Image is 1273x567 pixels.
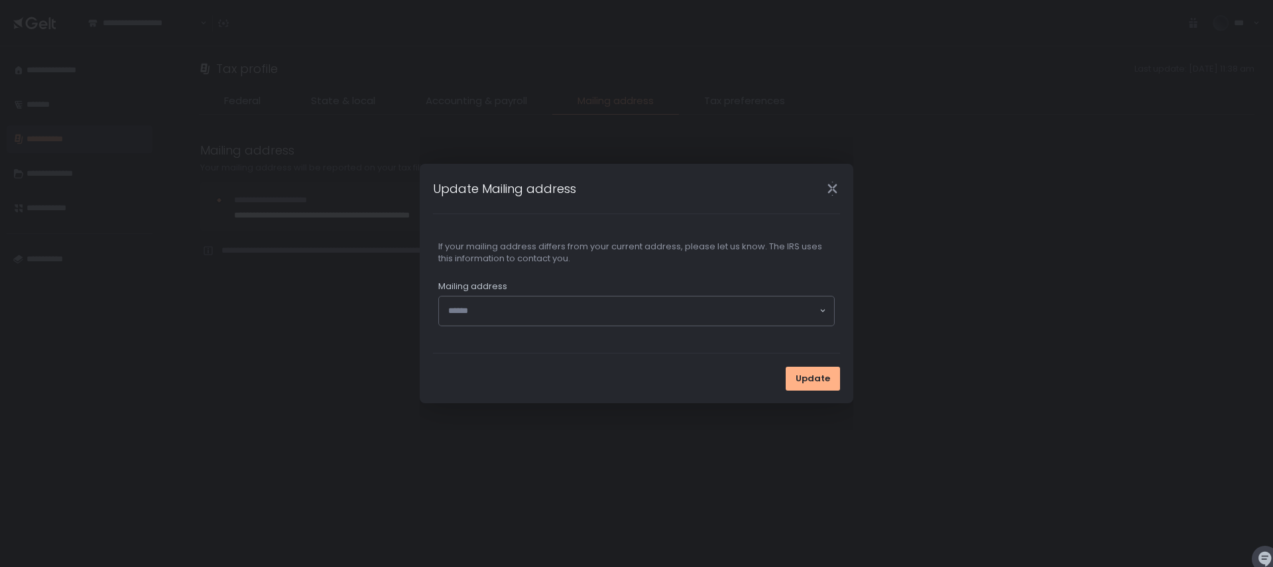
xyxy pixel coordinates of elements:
button: Update [786,367,840,391]
span: Mailing address [438,281,507,292]
div: Search for option [439,296,834,326]
div: Close [811,181,853,196]
span: Update [796,373,830,385]
h1: Update Mailing address [433,180,576,198]
div: If your mailing address differs from your current address, please let us know. The IRS uses this ... [438,241,835,265]
input: Search for option [448,304,818,318]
